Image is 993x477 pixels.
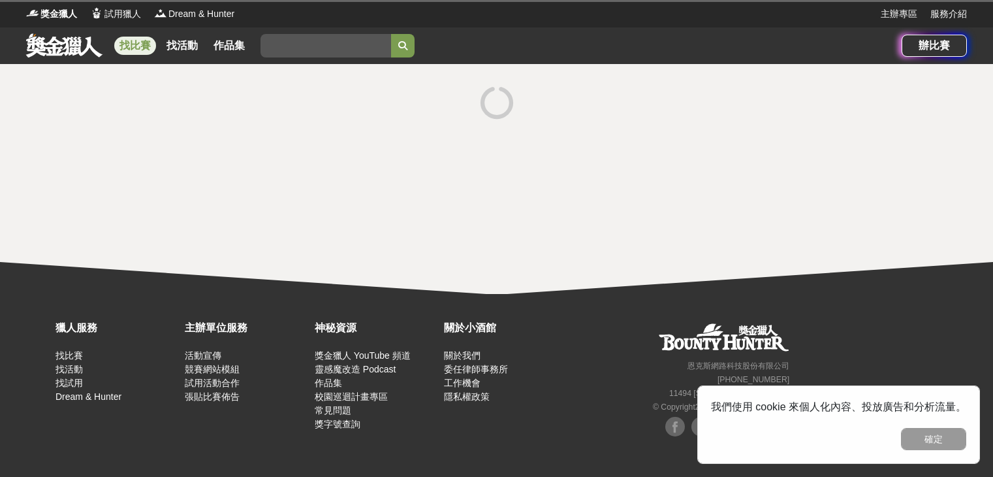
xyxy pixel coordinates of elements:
[687,361,789,370] small: 恩克斯網路科技股份有限公司
[315,405,351,416] a: 常見問題
[669,389,789,398] small: 11494 [STREET_ADDRESS] 3 樓
[444,378,481,388] a: 工作機會
[104,7,141,21] span: 試用獵人
[114,37,156,55] a: 找比賽
[665,417,685,436] img: Facebook
[55,364,83,374] a: 找活動
[717,375,789,384] small: [PHONE_NUMBER]
[208,37,250,55] a: 作品集
[185,364,240,374] a: 競賽網站模組
[154,7,167,20] img: Logo
[55,320,178,336] div: 獵人服務
[185,320,307,336] div: 主辦單位服務
[653,403,789,412] small: © Copyright 2025 . All Rights Reserved.
[711,401,966,412] span: 我們使用 cookie 來個人化內容、投放廣告和分析流量。
[444,391,490,402] a: 隱私權政策
[154,7,234,21] a: LogoDream & Hunter
[315,391,388,402] a: 校園巡迴計畫專區
[185,378,240,388] a: 試用活動合作
[315,419,360,429] a: 獎字號查詢
[315,320,437,336] div: 神秘資源
[444,364,508,374] a: 委任律師事務所
[315,378,342,388] a: 作品集
[902,35,967,57] a: 辦比賽
[315,364,396,374] a: 靈感魔改造 Podcast
[881,7,917,21] a: 主辦專區
[161,37,203,55] a: 找活動
[168,7,234,21] span: Dream & Hunter
[315,350,411,361] a: 獎金獵人 YouTube 頻道
[26,7,39,20] img: Logo
[444,350,481,361] a: 關於我們
[444,320,567,336] div: 關於小酒館
[55,350,83,361] a: 找比賽
[26,7,77,21] a: Logo獎金獵人
[930,7,967,21] a: 服務介紹
[901,428,966,450] button: 確定
[185,350,221,361] a: 活動宣傳
[55,378,83,388] a: 找試用
[40,7,77,21] span: 獎金獵人
[55,391,121,402] a: Dream & Hunter
[185,391,240,402] a: 張貼比賽佈告
[691,417,711,436] img: Facebook
[90,7,141,21] a: Logo試用獵人
[90,7,103,20] img: Logo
